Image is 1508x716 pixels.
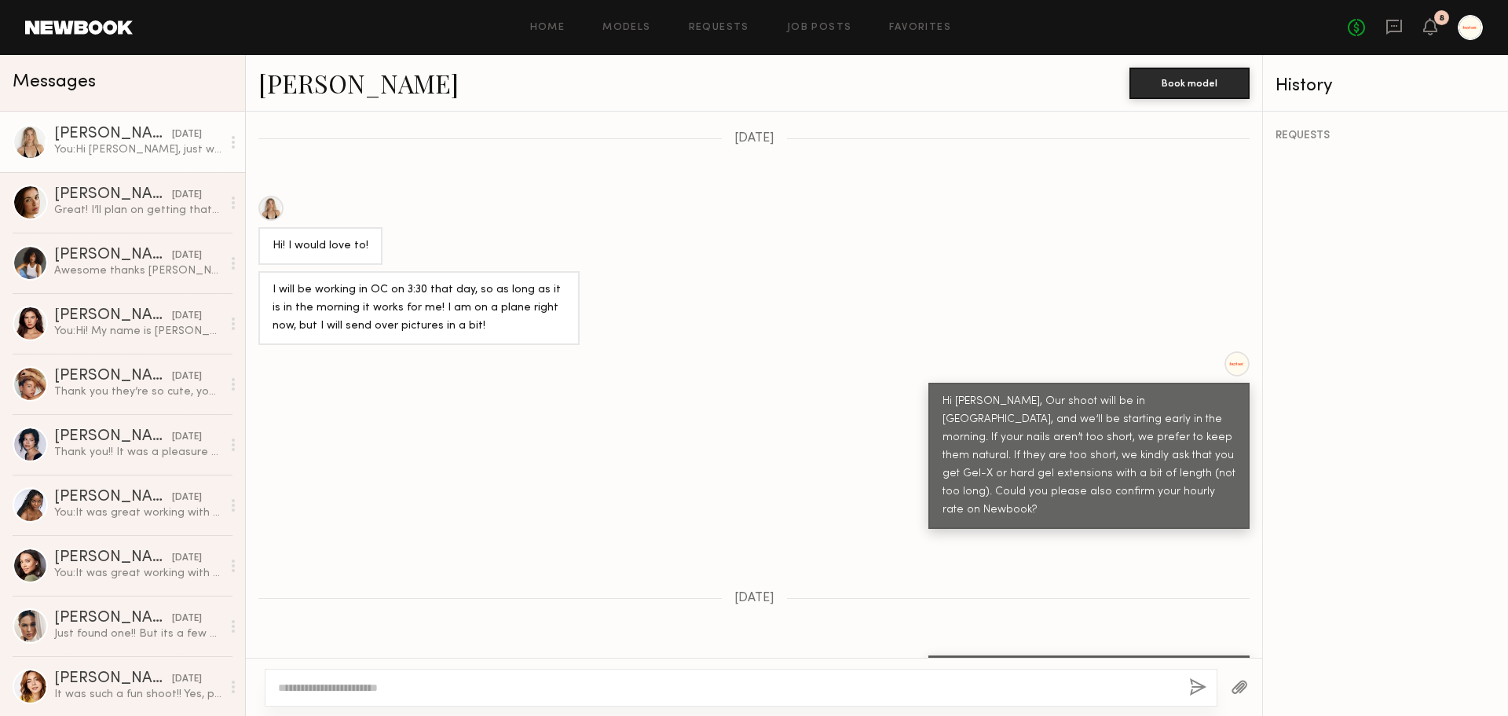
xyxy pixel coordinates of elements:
button: Book model [1129,68,1250,99]
div: [DATE] [172,248,202,263]
div: [DATE] [172,672,202,687]
div: You: It was great working with you again, [PERSON_NAME]! I can't wait to see our final edits! Hop... [54,505,221,520]
span: [DATE] [734,592,774,605]
div: [DATE] [172,611,202,626]
div: [PERSON_NAME] [54,187,172,203]
div: [DATE] [172,369,202,384]
div: [DATE] [172,309,202,324]
div: Awesome thanks [PERSON_NAME]! [54,263,221,278]
div: It was such a fun shoot!! Yes, please reach out if you ever need anything! [54,687,221,702]
div: You: Hi! My name is [PERSON_NAME], the founder of Heyhae gel nail brands. We're gearing up for a ... [54,324,221,339]
a: [PERSON_NAME] [258,66,459,100]
div: [DATE] [172,127,202,142]
div: [PERSON_NAME] [54,490,172,505]
a: Models [602,23,650,33]
a: Book model [1129,75,1250,89]
div: [PERSON_NAME] [54,248,172,263]
div: REQUESTS [1276,130,1495,141]
div: [PERSON_NAME] [54,550,172,566]
div: 8 [1439,14,1444,23]
div: Great! I’ll plan on getting that the day before the shoot :) [54,203,221,218]
a: Favorites [889,23,951,33]
div: You: Hi [PERSON_NAME], just wanted to follow up on the previous message. Thank you! [54,142,221,157]
a: Job Posts [787,23,852,33]
div: [PERSON_NAME] [54,308,172,324]
div: You: It was great working with you again! We’re so excited to see the final edits. We have more p... [54,566,221,581]
div: [DATE] [172,188,202,203]
div: Hi [PERSON_NAME], Our shoot will be in [GEOGRAPHIC_DATA], and we’ll be starting early in the morn... [942,393,1235,520]
span: Messages [13,73,96,91]
span: [DATE] [734,132,774,145]
div: Thank you they’re so cute, you as well! [54,384,221,399]
div: [PERSON_NAME] [54,429,172,445]
div: Hi! I would love to! [273,237,368,255]
a: Requests [689,23,749,33]
a: Home [530,23,565,33]
div: [DATE] [172,551,202,566]
div: [PERSON_NAME] [54,611,172,626]
div: [DATE] [172,490,202,505]
div: [PERSON_NAME] [54,127,172,142]
div: [DATE] [172,430,202,445]
div: [PERSON_NAME] [54,671,172,687]
div: Just found one!! But its a few blocks away [54,626,221,641]
div: Thank you!! It was a pleasure getting to meet and work with you all, everyone was so kind and wel... [54,445,221,460]
div: I will be working in OC on 3:30 that day, so as long as it is in the morning it works for me! I a... [273,281,565,336]
div: History [1276,77,1495,95]
div: [PERSON_NAME] [54,369,172,384]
